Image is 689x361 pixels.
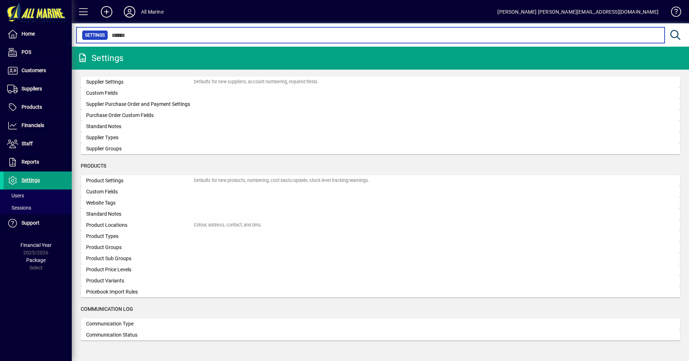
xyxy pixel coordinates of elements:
[4,62,72,80] a: Customers
[22,141,33,146] span: Staff
[4,214,72,232] a: Support
[86,145,194,153] div: Supplier Groups
[81,242,680,253] a: Product Groups
[86,266,194,273] div: Product Price Levels
[86,210,194,218] div: Standard Notes
[22,67,46,73] span: Customers
[666,1,680,25] a: Knowledge Base
[86,100,194,108] div: Supplier Purchase Order and Payment Settings
[141,6,164,18] div: All Marine
[81,286,680,297] a: Pricebook Import Rules
[4,202,72,214] a: Sessions
[86,233,194,240] div: Product Types
[81,143,680,154] a: Supplier Groups
[81,306,133,312] span: Communication Log
[86,199,194,207] div: Website Tags
[4,135,72,153] a: Staff
[86,221,194,229] div: Product Locations
[22,86,42,92] span: Suppliers
[7,193,24,198] span: Users
[22,31,35,37] span: Home
[7,205,31,211] span: Sessions
[86,89,194,97] div: Custom Fields
[81,88,680,99] a: Custom Fields
[86,188,194,196] div: Custom Fields
[81,121,680,132] a: Standard Notes
[22,220,39,226] span: Support
[86,78,194,86] div: Supplier Settings
[22,177,40,183] span: Settings
[26,257,46,263] span: Package
[77,52,123,64] div: Settings
[81,132,680,143] a: Supplier Types
[194,177,369,184] div: Defaults for new products, numbering, cost basis/update, stock level tracking/warnings.
[22,122,44,128] span: Financials
[81,253,680,264] a: Product Sub Groups
[86,277,194,285] div: Product Variants
[81,175,680,186] a: Product SettingsDefaults for new products, numbering, cost basis/update, stock level tracking/war...
[81,275,680,286] a: Product Variants
[85,32,105,39] span: Settings
[81,220,680,231] a: Product LocationsColour, address, contact, and bins.
[81,208,680,220] a: Standard Notes
[22,104,42,110] span: Products
[4,43,72,61] a: POS
[81,163,106,169] span: Products
[81,264,680,275] a: Product Price Levels
[95,5,118,18] button: Add
[81,318,680,329] a: Communication Type
[4,98,72,116] a: Products
[81,197,680,208] a: Website Tags
[81,110,680,121] a: Purchase Order Custom Fields
[86,244,194,251] div: Product Groups
[4,25,72,43] a: Home
[81,231,680,242] a: Product Types
[81,99,680,110] a: Supplier Purchase Order and Payment Settings
[81,76,680,88] a: Supplier SettingsDefaults for new suppliers, account numbering, required fields.
[4,189,72,202] a: Users
[86,288,194,296] div: Pricebook Import Rules
[86,134,194,141] div: Supplier Types
[86,123,194,130] div: Standard Notes
[118,5,141,18] button: Profile
[86,255,194,262] div: Product Sub Groups
[81,329,680,341] a: Communication Status
[81,186,680,197] a: Custom Fields
[22,49,31,55] span: POS
[22,159,39,165] span: Reports
[497,6,658,18] div: [PERSON_NAME] [PERSON_NAME][EMAIL_ADDRESS][DOMAIN_NAME]
[86,331,194,339] div: Communication Status
[86,112,194,119] div: Purchase Order Custom Fields
[4,117,72,135] a: Financials
[86,177,194,184] div: Product Settings
[194,222,262,229] div: Colour, address, contact, and bins.
[20,242,52,248] span: Financial Year
[4,153,72,171] a: Reports
[194,79,319,85] div: Defaults for new suppliers, account numbering, required fields.
[4,80,72,98] a: Suppliers
[86,320,194,328] div: Communication Type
